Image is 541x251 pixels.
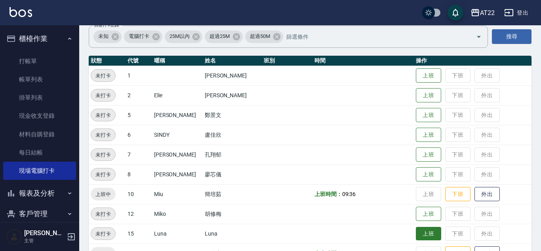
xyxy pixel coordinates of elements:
[245,30,283,43] div: 超過50M
[312,56,414,66] th: 時間
[501,6,531,20] button: 登出
[3,70,76,89] a: 帳單列表
[416,88,441,103] button: 上班
[152,224,203,243] td: Luna
[448,5,463,21] button: save
[445,187,471,202] button: 下班
[152,85,203,105] td: Elie
[91,72,115,80] span: 未打卡
[472,30,485,43] button: Open
[126,164,152,184] td: 8
[205,30,243,43] div: 超過25M
[3,89,76,107] a: 掛單列表
[3,183,76,204] button: 報表及分析
[416,108,441,123] button: 上班
[205,32,234,40] span: 超過25M
[245,32,275,40] span: 超過50M
[3,204,76,224] button: 客戶管理
[152,204,203,224] td: Miko
[152,105,203,125] td: [PERSON_NAME]
[3,162,76,180] a: 現場電腦打卡
[203,56,262,66] th: 姓名
[3,52,76,70] a: 打帳單
[416,147,441,162] button: 上班
[91,170,115,179] span: 未打卡
[203,224,262,243] td: Luna
[91,190,116,198] span: 上班中
[152,164,203,184] td: [PERSON_NAME]
[93,30,122,43] div: 未知
[203,85,262,105] td: [PERSON_NAME]
[416,207,441,221] button: 上班
[342,191,356,197] span: 09:36
[492,29,531,44] button: 搜尋
[3,125,76,143] a: 材料自購登錄
[126,204,152,224] td: 12
[165,30,203,43] div: 25M以內
[314,191,342,197] b: 上班時間：
[474,187,500,202] button: 外出
[414,56,531,66] th: 操作
[262,56,312,66] th: 班別
[203,125,262,145] td: 盧佳欣
[91,151,115,159] span: 未打卡
[91,210,115,218] span: 未打卡
[152,184,203,204] td: Miu
[203,204,262,224] td: 胡修梅
[24,237,65,244] p: 主管
[203,184,262,204] td: 簡培茹
[152,56,203,66] th: 暱稱
[126,125,152,145] td: 6
[124,32,154,40] span: 電腦打卡
[126,224,152,243] td: 15
[126,66,152,85] td: 1
[203,164,262,184] td: 廖芯儀
[24,229,65,237] h5: [PERSON_NAME]
[416,167,441,182] button: 上班
[203,145,262,164] td: 孔翔郁
[91,131,115,139] span: 未打卡
[416,68,441,83] button: 上班
[3,28,76,49] button: 櫃檯作業
[126,184,152,204] td: 10
[203,105,262,125] td: 鄭景文
[3,143,76,162] a: 每日結帳
[152,145,203,164] td: [PERSON_NAME]
[89,56,126,66] th: 狀態
[6,229,22,245] img: Person
[203,66,262,85] td: [PERSON_NAME]
[126,56,152,66] th: 代號
[3,107,76,125] a: 現金收支登錄
[124,30,162,43] div: 電腦打卡
[126,85,152,105] td: 2
[126,145,152,164] td: 7
[126,105,152,125] td: 5
[284,30,462,43] input: 篩選條件
[152,125,203,145] td: SINDY
[480,8,495,18] div: AT22
[416,227,441,241] button: 上班
[93,32,113,40] span: 未知
[91,111,115,119] span: 未打卡
[94,22,119,28] label: 篩選打卡記錄
[91,91,115,100] span: 未打卡
[165,32,194,40] span: 25M以內
[467,5,498,21] button: AT22
[91,230,115,238] span: 未打卡
[10,7,32,17] img: Logo
[416,128,441,142] button: 上班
